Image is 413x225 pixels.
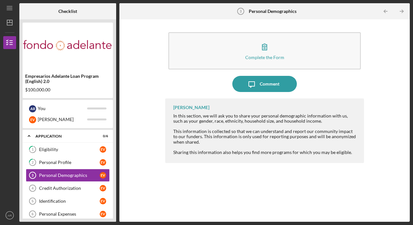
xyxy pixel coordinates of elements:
[240,9,242,13] tspan: 3
[29,116,36,123] div: E V
[100,146,106,153] div: E V
[32,199,34,203] tspan: 5
[26,156,110,169] a: 2Personal ProfileEV
[39,173,100,178] div: Personal Demographics
[39,147,100,152] div: Eligibility
[23,26,113,65] img: Product logo
[3,209,16,222] button: AR
[173,105,209,110] div: [PERSON_NAME]
[173,150,358,155] div: Sharing this information also helps you find more programs for which you may be eligible.
[39,211,100,217] div: Personal Expenses
[232,76,297,92] button: Comment
[58,9,77,14] b: Checklist
[100,172,106,179] div: E V
[173,129,358,144] div: This information is collected so that we can understand and report our community impact to our fu...
[32,173,34,177] tspan: 3
[29,105,36,112] div: A R
[26,182,110,195] a: 4Credit AuthorizationEV
[260,76,279,92] div: Comment
[39,186,100,191] div: Credit Authorization
[26,169,110,182] a: 3Personal DemographicsEV
[100,211,106,217] div: E V
[7,214,12,217] text: AR
[26,208,110,220] a: 6Personal ExpensesEV
[96,134,108,138] div: 0 / 6
[39,160,100,165] div: Personal Profile
[26,143,110,156] a: 1EligibilityEV
[173,113,358,124] div: In this section, we will ask you to share your personal demographic information with us, such as ...
[245,55,284,60] div: Complete the Form
[100,159,106,166] div: E V
[249,9,297,14] b: Personal Demographics
[100,198,106,204] div: E V
[38,114,87,125] div: [PERSON_NAME]
[32,160,34,165] tspan: 2
[100,185,106,191] div: E V
[26,195,110,208] a: 5IdentificationEV
[38,103,87,114] div: You
[25,87,110,92] div: $100,000.00
[32,148,34,152] tspan: 1
[25,74,110,84] div: Empresarios Adelante Loan Program (English) 2.0
[168,32,361,69] button: Complete the Form
[39,199,100,204] div: Identification
[32,212,34,216] tspan: 6
[32,186,34,190] tspan: 4
[35,134,92,138] div: Application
